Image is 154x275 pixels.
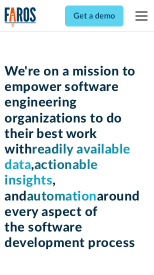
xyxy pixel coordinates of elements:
a: home [4,7,36,27]
span: automation [27,190,97,203]
a: Get a demo [65,5,123,26]
div: menu [129,4,149,28]
h1: We're on a mission to empower software engineering organizations to do their best work with , , a... [4,64,149,251]
span: readily available data [4,143,130,171]
span: actionable insights [4,158,98,187]
img: Logo of the analytics and reporting company Faros. [4,7,36,27]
